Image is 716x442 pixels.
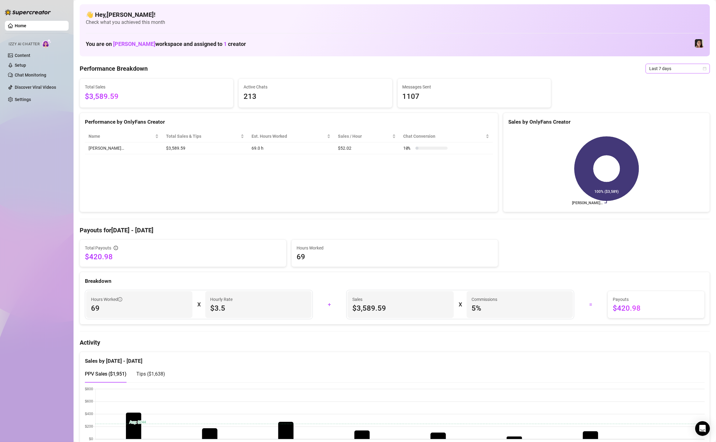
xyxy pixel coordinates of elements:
span: 1107 [403,91,546,103]
h4: Performance Breakdown [80,64,148,73]
span: 69 [297,252,493,262]
h4: 👋 Hey, [PERSON_NAME] ! [86,10,704,19]
div: X [197,300,200,309]
span: Active Chats [244,84,387,90]
td: $52.02 [334,142,400,154]
span: 10 % [403,145,413,152]
span: Name [89,133,154,140]
span: Chat Conversion [403,133,484,140]
th: Chat Conversion [400,130,493,142]
span: 213 [244,91,387,103]
span: Total Payouts [85,245,111,251]
div: Sales by OnlyFans Creator [508,118,705,126]
div: X [459,300,462,309]
span: 69 [91,303,188,313]
div: = [578,300,604,309]
a: Settings [15,97,31,102]
article: Commissions [472,296,497,303]
a: Content [15,53,30,58]
span: [PERSON_NAME] [113,41,155,47]
span: Hours Worked [91,296,122,303]
div: + [316,300,343,309]
img: AI Chatter [42,39,51,48]
div: Open Intercom Messenger [695,421,710,436]
span: Messages Sent [403,84,546,90]
span: 5 % [472,303,568,313]
img: logo-BBDzfeDw.svg [5,9,51,15]
span: Tips ( $1,638 ) [136,371,165,377]
span: $420.98 [85,252,281,262]
span: info-circle [118,297,122,302]
span: $3,589.59 [85,91,228,103]
th: Sales / Hour [334,130,400,142]
div: Est. Hours Worked [252,133,326,140]
a: Setup [15,63,26,68]
h4: Activity [80,338,710,347]
span: Total Sales & Tips [166,133,240,140]
span: Hours Worked [297,245,493,251]
span: Payouts [613,296,699,303]
span: $3,589.59 [352,303,449,313]
span: Izzy AI Chatter [9,41,40,47]
span: Total Sales [85,84,228,90]
td: 69.0 h [248,142,334,154]
div: Performance by OnlyFans Creator [85,118,493,126]
text: [PERSON_NAME]… [572,201,603,205]
h1: You are on workspace and assigned to creator [86,41,246,47]
td: $3,589.59 [162,142,248,154]
span: Sales [352,296,449,303]
span: 1 [224,41,227,47]
a: Discover Viral Videos [15,85,56,90]
a: Chat Monitoring [15,73,46,77]
div: Breakdown [85,277,705,285]
th: Name [85,130,162,142]
h4: Payouts for [DATE] - [DATE] [80,226,710,234]
a: Home [15,23,26,28]
span: Sales / Hour [338,133,391,140]
span: Check what you achieved this month [86,19,704,26]
span: $420.98 [613,303,699,313]
article: Hourly Rate [210,296,233,303]
span: $3.5 [210,303,307,313]
td: [PERSON_NAME]… [85,142,162,154]
span: info-circle [114,246,118,250]
span: calendar [703,67,707,70]
th: Total Sales & Tips [162,130,248,142]
span: PPV Sales ( $1,951 ) [85,371,127,377]
span: Last 7 days [649,64,706,73]
img: Luna [695,39,703,48]
div: Sales by [DATE] - [DATE] [85,352,705,365]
